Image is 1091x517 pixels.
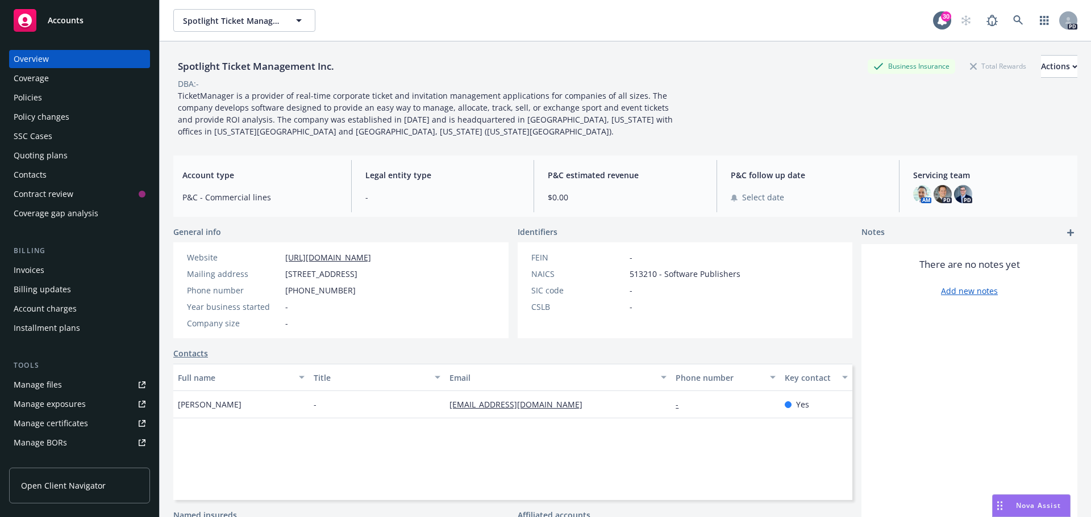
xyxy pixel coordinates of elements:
div: Billing updates [14,280,71,299]
span: P&C estimated revenue [548,169,703,181]
a: Manage exposures [9,395,150,413]
a: SSC Cases [9,127,150,145]
span: 513210 - Software Publishers [630,268,740,280]
div: SSC Cases [14,127,52,145]
div: DBA: - [178,78,199,90]
div: NAICS [531,268,625,280]
a: Switch app [1033,9,1056,32]
div: Phone number [187,284,281,296]
button: Phone number [671,364,780,391]
div: Contract review [14,185,73,203]
div: Billing [9,245,150,257]
div: Account charges [14,300,77,318]
span: Notes [861,226,885,239]
span: Nova Assist [1016,501,1061,510]
a: Installment plans [9,319,150,337]
div: Coverage gap analysis [14,204,98,222]
div: Spotlight Ticket Management Inc. [173,59,339,74]
div: Manage files [14,376,62,394]
div: Full name [178,372,292,384]
span: - [285,317,288,329]
span: - [630,301,632,313]
span: Yes [796,398,809,410]
button: Actions [1041,55,1077,78]
button: Key contact [780,364,852,391]
a: Overview [9,50,150,68]
span: There are no notes yet [919,258,1020,271]
span: P&C follow up date [731,169,886,181]
div: Installment plans [14,319,80,337]
div: Invoices [14,261,44,279]
span: Open Client Navigator [21,480,106,491]
span: [PERSON_NAME] [178,398,241,410]
a: Manage certificates [9,414,150,432]
button: Nova Assist [992,494,1071,517]
a: Report a Bug [981,9,1003,32]
div: Business Insurance [868,59,955,73]
div: 30 [941,11,951,22]
a: Manage files [9,376,150,394]
a: Invoices [9,261,150,279]
a: Contacts [9,166,150,184]
div: FEIN [531,251,625,263]
a: Summary of insurance [9,453,150,471]
span: $0.00 [548,191,703,203]
a: Contract review [9,185,150,203]
span: General info [173,226,221,238]
div: Coverage [14,69,49,87]
a: add [1064,226,1077,239]
a: Account charges [9,300,150,318]
div: Actions [1041,56,1077,77]
div: Manage exposures [14,395,86,413]
a: Billing updates [9,280,150,299]
span: [STREET_ADDRESS] [285,268,357,280]
div: Mailing address [187,268,281,280]
span: - [285,301,288,313]
a: Policy changes [9,108,150,126]
a: Coverage gap analysis [9,204,150,222]
span: P&C - Commercial lines [182,191,338,203]
div: Policies [14,89,42,107]
span: Spotlight Ticket Management Inc. [183,15,281,27]
div: Policy changes [14,108,69,126]
div: Manage BORs [14,434,67,452]
div: Overview [14,50,49,68]
div: Phone number [676,372,763,384]
span: - [630,251,632,263]
span: - [314,398,317,410]
span: TicketManager is a provider of real-time corporate ticket and invitation management applications ... [178,90,675,137]
img: photo [954,185,972,203]
span: Legal entity type [365,169,520,181]
a: Add new notes [941,285,998,297]
img: photo [913,185,931,203]
div: Title [314,372,428,384]
div: SIC code [531,284,625,296]
span: Select date [742,191,784,203]
div: Drag to move [993,495,1007,516]
span: Accounts [48,16,84,25]
div: Manage certificates [14,414,88,432]
span: - [630,284,632,296]
span: Servicing team [913,169,1068,181]
div: Quoting plans [14,146,68,165]
button: Email [445,364,671,391]
div: Company size [187,317,281,329]
div: Email [449,372,654,384]
div: CSLB [531,301,625,313]
button: Title [309,364,445,391]
button: Spotlight Ticket Management Inc. [173,9,315,32]
a: Policies [9,89,150,107]
div: Website [187,251,281,263]
a: Quoting plans [9,146,150,165]
a: [URL][DOMAIN_NAME] [285,252,371,263]
div: Summary of insurance [14,453,100,471]
a: Manage BORs [9,434,150,452]
a: Contacts [173,347,208,359]
span: Identifiers [518,226,557,238]
span: [PHONE_NUMBER] [285,284,356,296]
a: [EMAIL_ADDRESS][DOMAIN_NAME] [449,399,592,410]
a: - [676,399,688,410]
img: photo [934,185,952,203]
div: Tools [9,360,150,371]
span: - [365,191,520,203]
